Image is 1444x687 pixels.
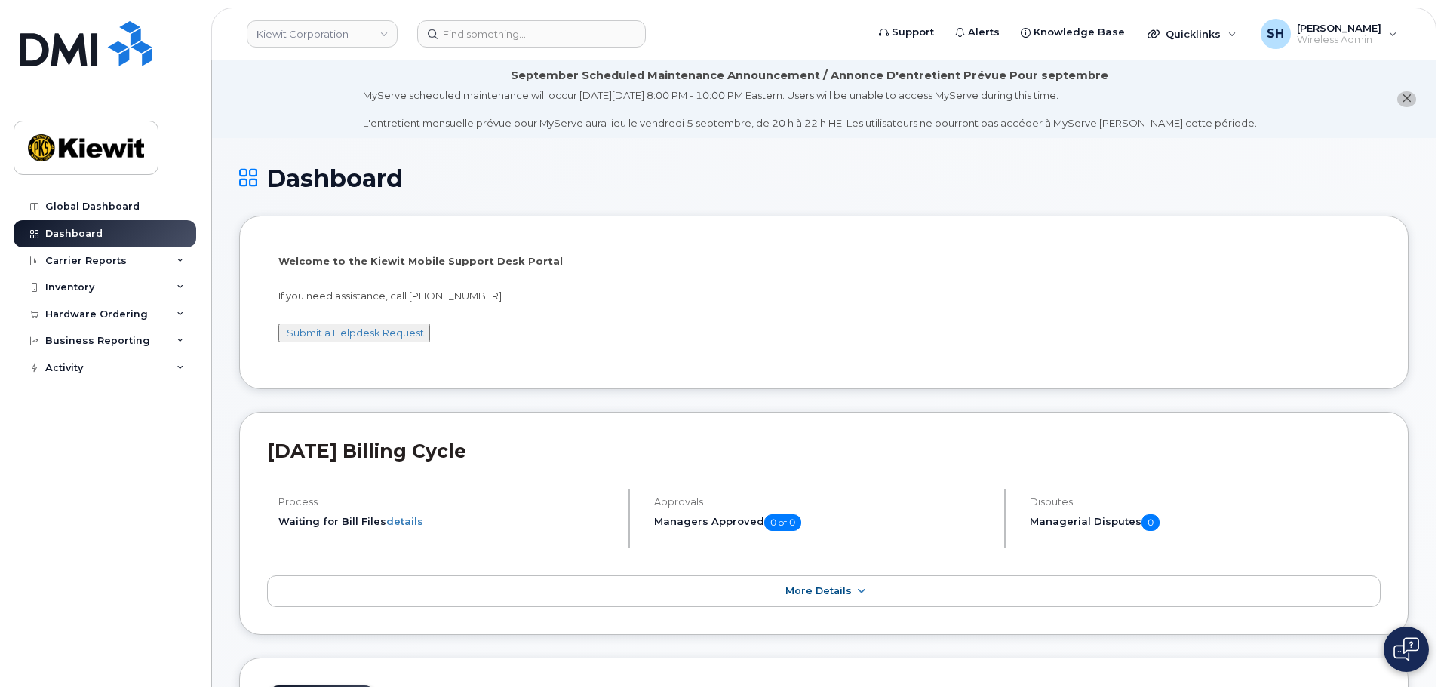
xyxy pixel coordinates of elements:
[764,514,801,531] span: 0 of 0
[278,324,430,342] button: Submit a Helpdesk Request
[278,496,616,508] h4: Process
[1030,496,1381,508] h4: Disputes
[785,585,852,597] span: More Details
[1030,514,1381,531] h5: Managerial Disputes
[267,440,1381,462] h2: [DATE] Billing Cycle
[1393,637,1419,661] img: Open chat
[239,165,1409,192] h1: Dashboard
[386,515,423,527] a: details
[1397,91,1416,107] button: close notification
[287,327,424,339] a: Submit a Helpdesk Request
[1141,514,1160,531] span: 0
[511,68,1108,84] div: September Scheduled Maintenance Announcement / Annonce D'entretient Prévue Pour septembre
[278,514,616,529] li: Waiting for Bill Files
[654,496,991,508] h4: Approvals
[654,514,991,531] h5: Managers Approved
[363,88,1257,130] div: MyServe scheduled maintenance will occur [DATE][DATE] 8:00 PM - 10:00 PM Eastern. Users will be u...
[278,289,1369,303] p: If you need assistance, call [PHONE_NUMBER]
[278,254,1369,268] p: Welcome to the Kiewit Mobile Support Desk Portal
